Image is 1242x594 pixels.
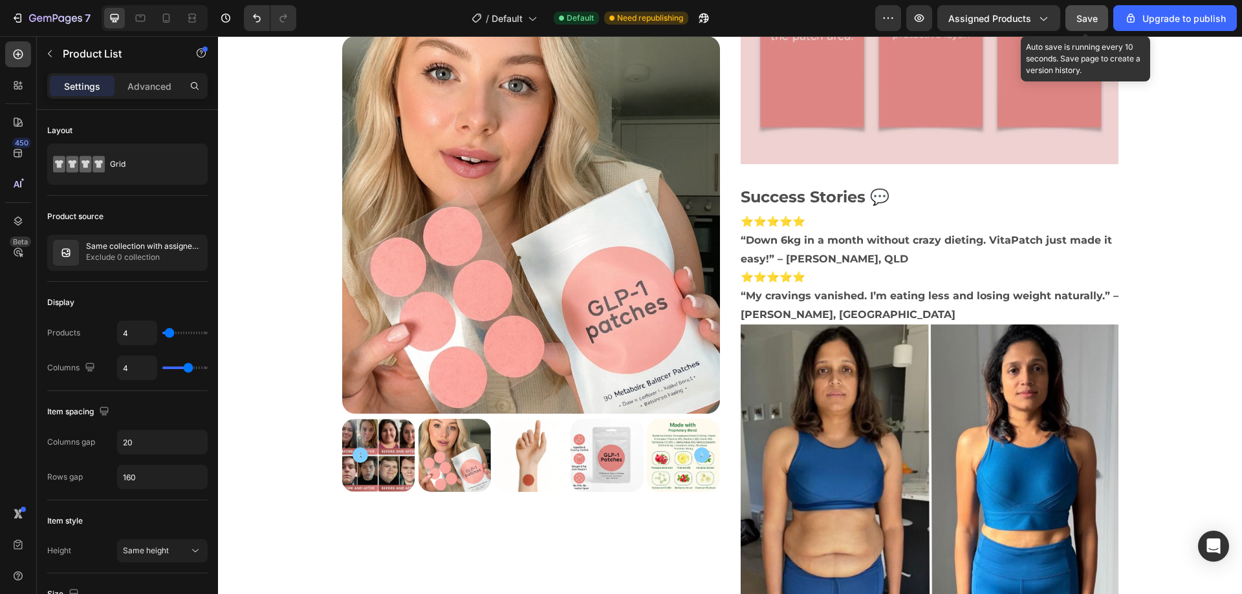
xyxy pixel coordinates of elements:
div: 450 [12,138,31,148]
span: Default [492,12,523,25]
button: Same height [117,539,208,562]
p: Product List [63,46,173,61]
div: Undo/Redo [244,5,296,31]
div: Beta [10,237,31,247]
p: ⭐️⭐️⭐️⭐️⭐️ [523,179,894,229]
input: Auto [118,356,157,379]
div: Product source [47,211,103,222]
div: Layout [47,125,72,136]
h2: Success Stories 💬 [523,151,671,170]
p: Same collection with assigned product [86,242,202,251]
button: Assigned Products [937,5,1060,31]
button: Save [1065,5,1108,31]
span: / [486,12,489,25]
span: Need republishing [617,12,683,24]
div: Columns [47,359,98,377]
div: Height [47,545,71,557]
button: Upgrade to publish [1113,5,1237,31]
p: Exclude 0 collection [86,251,202,264]
img: related feature img [53,240,79,266]
p: ⭐️⭐️⭐️⭐️⭐️ [523,235,900,284]
strong: “Down 6kg in a month without crazy dieting. VitaPatch just made it easy!” – [PERSON_NAME], QLD [523,198,894,229]
span: Assigned Products [948,12,1031,25]
button: 7 [5,5,96,31]
div: Item style [47,515,83,527]
div: Rows gap [47,471,83,483]
p: Settings [64,80,100,93]
div: Upgrade to publish [1124,12,1226,25]
input: Auto [118,321,157,345]
div: Columns gap [47,436,95,448]
span: Default [567,12,594,24]
div: Open Intercom Messenger [1198,531,1229,562]
p: 7 [85,10,91,26]
div: Display [47,297,74,308]
button: Carousel Next Arrow [476,411,492,427]
div: Grid [110,149,189,179]
div: Item spacing [47,403,112,421]
p: Advanced [127,80,171,93]
input: Auto [118,430,207,454]
span: Save [1076,13,1098,24]
iframe: To enrich screen reader interactions, please activate Accessibility in Grammarly extension settings [218,36,1242,594]
strong: “My cravings vanished. I’m eating less and losing weight naturally.” – [PERSON_NAME], [GEOGRAPHIC... [523,253,900,284]
input: Auto [118,465,207,489]
div: Products [47,327,80,339]
span: Same height [123,546,169,555]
